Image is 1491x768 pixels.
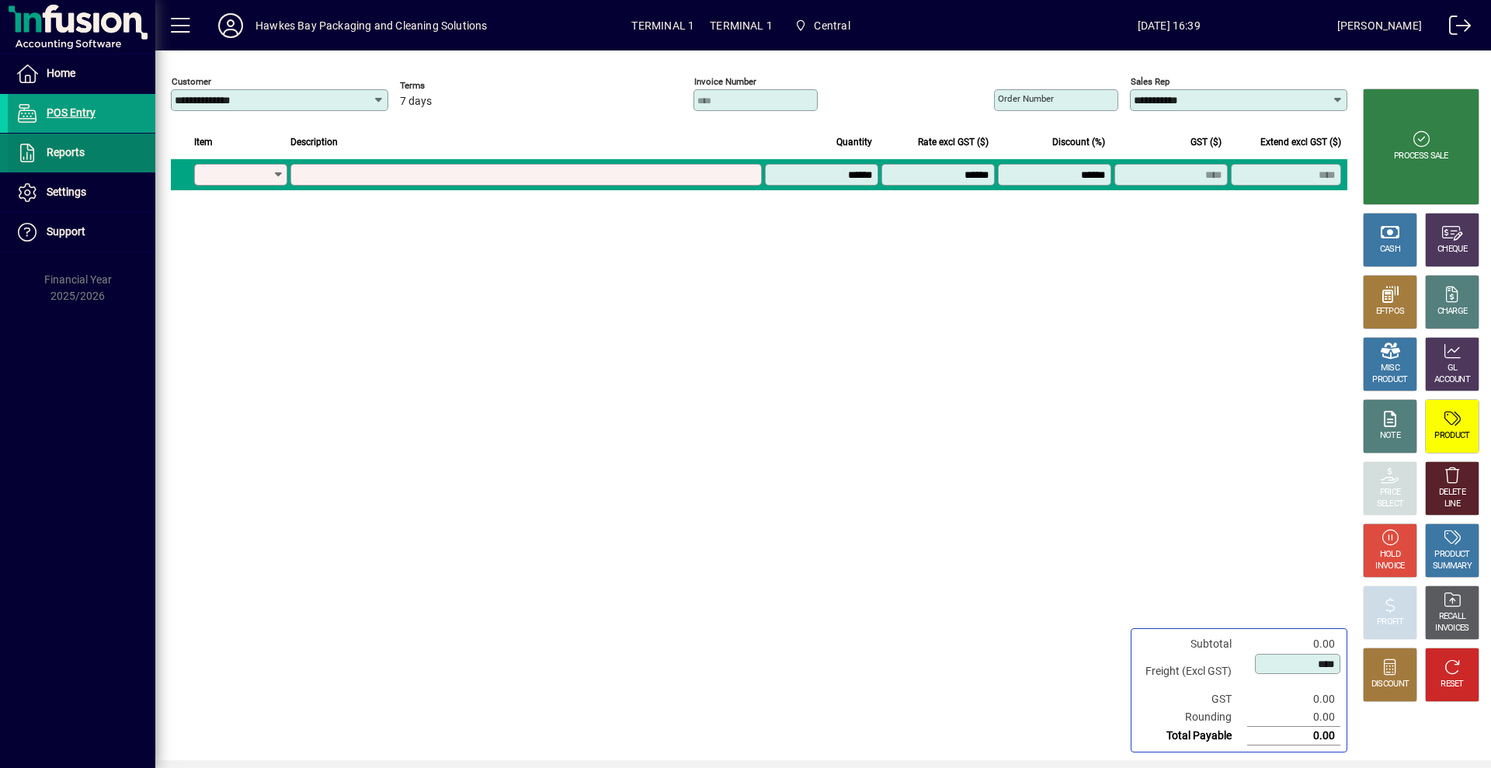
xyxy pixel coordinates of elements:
[1372,374,1407,386] div: PRODUCT
[1380,430,1400,442] div: NOTE
[1376,306,1405,318] div: EFTPOS
[1434,374,1470,386] div: ACCOUNT
[1131,76,1170,87] mat-label: Sales rep
[8,54,155,93] a: Home
[1441,679,1464,690] div: RESET
[1448,363,1458,374] div: GL
[47,106,96,119] span: POS Entry
[1380,549,1400,561] div: HOLD
[255,13,488,38] div: Hawkes Bay Packaging and Cleaning Solutions
[1337,13,1422,38] div: [PERSON_NAME]
[1138,635,1247,653] td: Subtotal
[290,134,338,151] span: Description
[1247,690,1340,708] td: 0.00
[206,12,255,40] button: Profile
[814,13,850,38] span: Central
[1138,690,1247,708] td: GST
[1380,244,1400,255] div: CASH
[1434,549,1469,561] div: PRODUCT
[694,76,756,87] mat-label: Invoice number
[1375,561,1404,572] div: INVOICE
[1437,3,1472,54] a: Logout
[194,134,213,151] span: Item
[8,134,155,172] a: Reports
[1394,151,1448,162] div: PROCESS SALE
[1138,653,1247,690] td: Freight (Excl GST)
[631,13,694,38] span: TERMINAL 1
[710,13,773,38] span: TERMINAL 1
[1052,134,1105,151] span: Discount (%)
[1433,561,1472,572] div: SUMMARY
[1380,487,1401,499] div: PRICE
[1001,13,1337,38] span: [DATE] 16:39
[172,76,211,87] mat-label: Customer
[47,225,85,238] span: Support
[8,173,155,212] a: Settings
[1435,623,1468,634] div: INVOICES
[400,96,432,108] span: 7 days
[1190,134,1222,151] span: GST ($)
[1444,499,1460,510] div: LINE
[47,146,85,158] span: Reports
[1377,617,1403,628] div: PROFIT
[1434,430,1469,442] div: PRODUCT
[1138,727,1247,745] td: Total Payable
[1437,306,1468,318] div: CHARGE
[1247,708,1340,727] td: 0.00
[836,134,872,151] span: Quantity
[8,213,155,252] a: Support
[400,81,493,91] span: Terms
[1439,611,1466,623] div: RECALL
[1437,244,1467,255] div: CHEQUE
[1247,727,1340,745] td: 0.00
[47,186,86,198] span: Settings
[1260,134,1341,151] span: Extend excl GST ($)
[1377,499,1404,510] div: SELECT
[1247,635,1340,653] td: 0.00
[1371,679,1409,690] div: DISCOUNT
[788,12,857,40] span: Central
[998,93,1054,104] mat-label: Order number
[47,67,75,79] span: Home
[1439,487,1465,499] div: DELETE
[1381,363,1399,374] div: MISC
[918,134,989,151] span: Rate excl GST ($)
[1138,708,1247,727] td: Rounding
